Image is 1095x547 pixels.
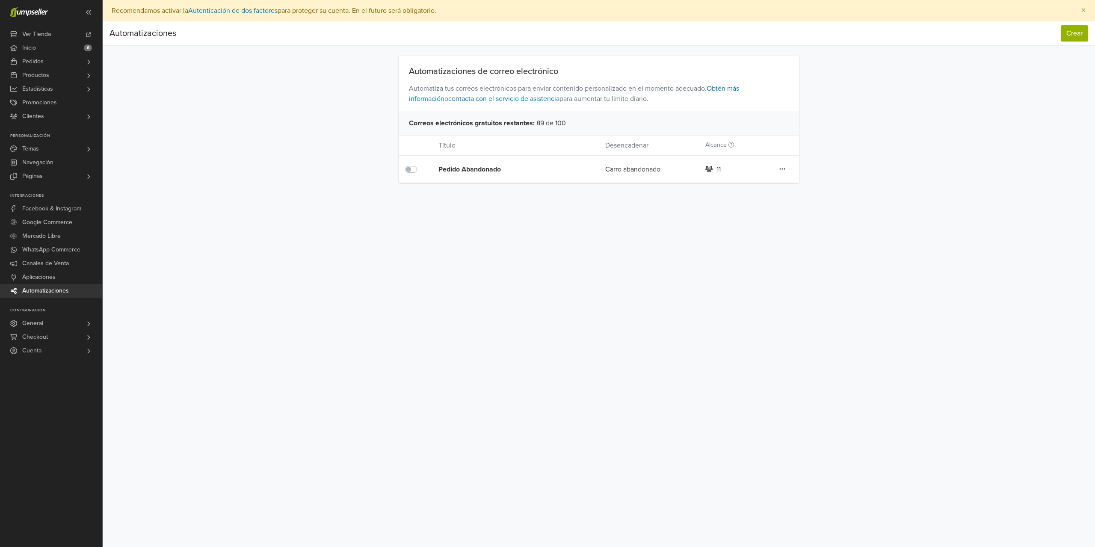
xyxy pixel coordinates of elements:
span: Canales de Venta [22,257,69,270]
p: Personalización [10,133,102,139]
button: Close [1072,0,1095,21]
div: Título [432,140,599,151]
span: Facebook & Instagram [22,202,81,216]
span: Checkout [22,330,48,344]
span: Productos [22,68,49,82]
label: Alcance [705,140,734,150]
span: Google Commerce [22,216,72,229]
span: Mercado Libre [22,229,61,243]
span: Temas [22,142,39,156]
div: Automatizaciones de correo electrónico [399,66,799,77]
span: WhatsApp Commerce [22,243,80,257]
div: Automatizaciones [109,25,176,42]
p: Integraciones [10,193,102,198]
span: Promociones [22,96,57,109]
a: Autenticación de dos factores [188,6,278,15]
span: 6 [84,44,92,51]
span: Clientes [22,109,44,123]
span: Páginas [22,169,43,183]
a: contacta con el servicio de asistencia [448,95,559,103]
span: Navegación [22,156,53,169]
span: Ver Tienda [22,27,51,41]
span: Automatiza tus correos electrónicos para enviar contenido personalizado en el momento adecuado. o... [399,77,799,111]
span: × [1081,4,1086,17]
span: Inicio [22,41,36,55]
div: 11 [716,164,721,174]
div: 89 de 100 [399,111,799,135]
button: Crear [1061,25,1088,41]
span: General [22,316,43,330]
span: Correos electrónicos gratuitos restantes : [409,118,535,128]
span: Pedidos [22,55,44,68]
span: Estadísticas [22,82,53,96]
span: Cuenta [22,344,41,358]
span: Aplicaciones [22,270,56,284]
p: Configuración [10,308,102,313]
div: Carro abandonado [599,164,699,174]
div: Desencadenar [599,140,699,151]
div: Pedido Abandonado [438,164,572,174]
span: Automatizaciones [22,284,69,298]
